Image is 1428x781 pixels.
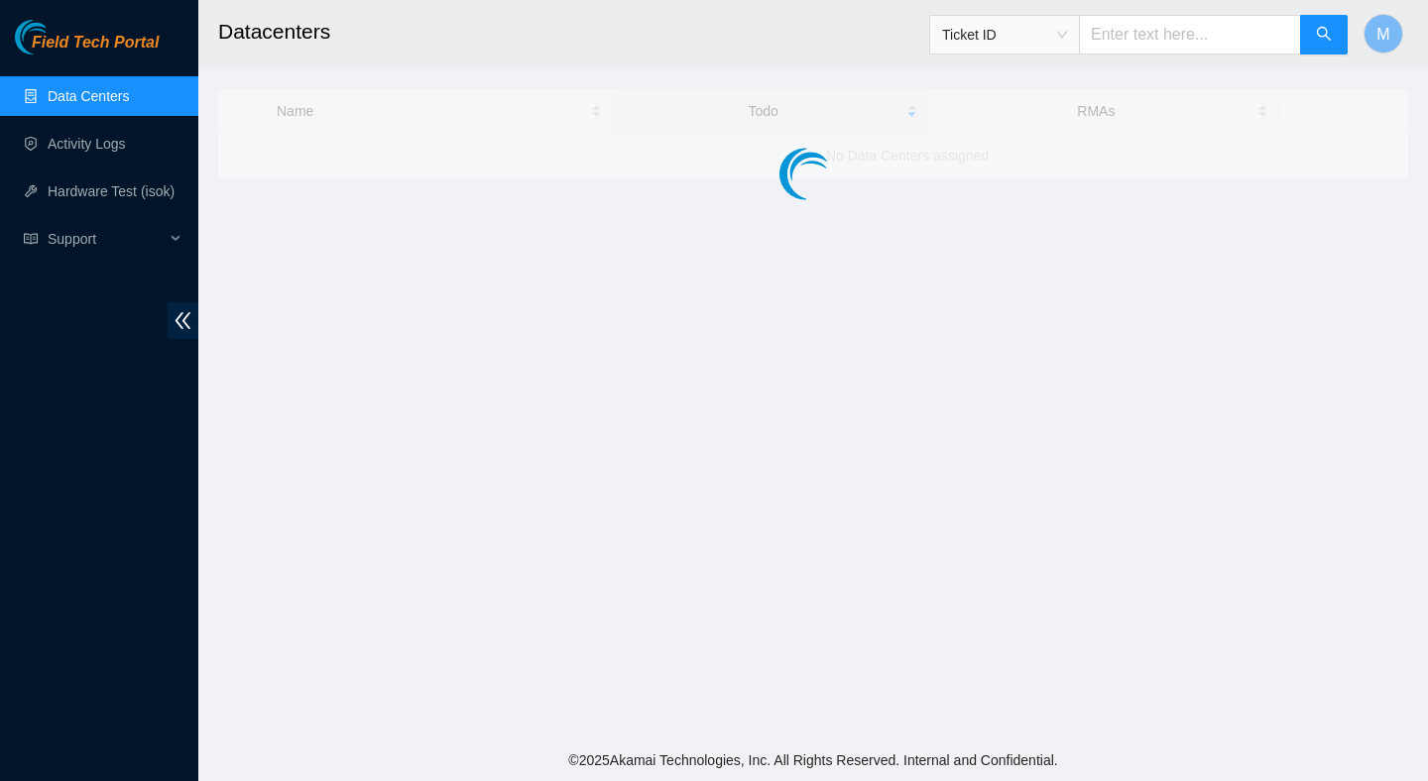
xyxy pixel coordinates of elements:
span: read [24,232,38,246]
a: Hardware Test (isok) [48,183,175,199]
span: M [1376,22,1389,47]
a: Akamai TechnologiesField Tech Portal [15,36,159,61]
button: M [1364,14,1403,54]
span: double-left [168,302,198,339]
img: Akamai Technologies [15,20,100,55]
span: search [1316,26,1332,45]
a: Data Centers [48,88,129,104]
input: Enter text here... [1079,15,1301,55]
span: Support [48,219,165,259]
span: Ticket ID [942,20,1067,50]
footer: © 2025 Akamai Technologies, Inc. All Rights Reserved. Internal and Confidential. [198,739,1428,781]
button: search [1300,15,1348,55]
a: Activity Logs [48,136,126,152]
span: Field Tech Portal [32,34,159,53]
